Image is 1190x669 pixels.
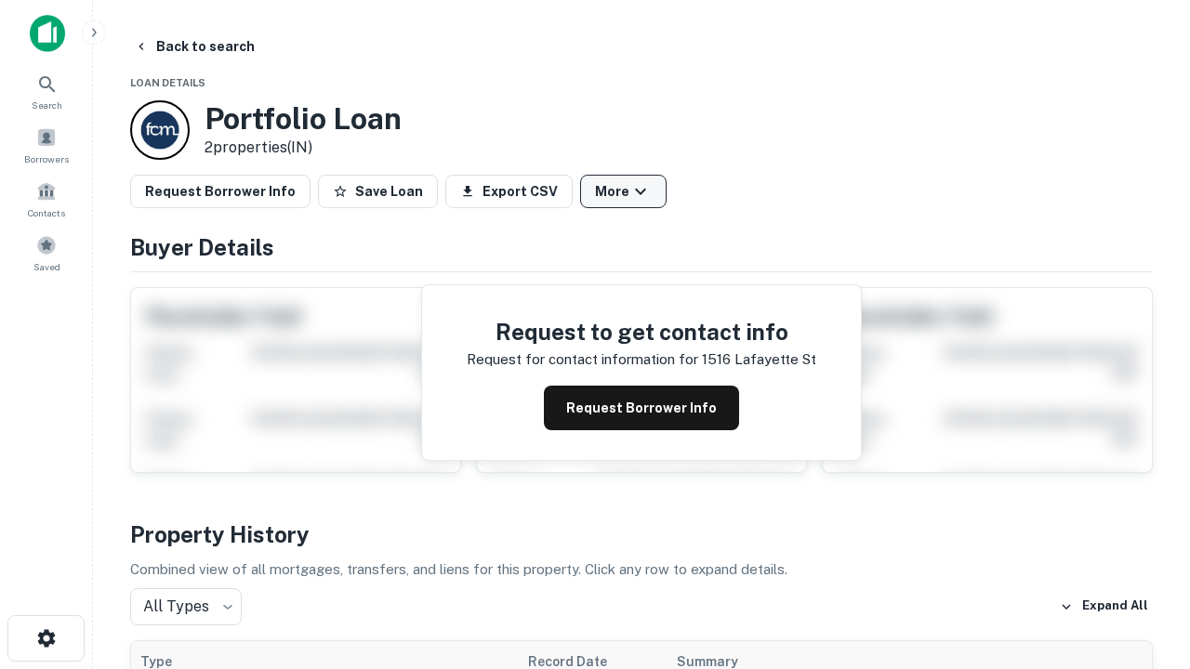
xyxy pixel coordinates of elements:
span: Contacts [28,205,65,220]
p: 2 properties (IN) [205,137,402,159]
a: Search [6,66,87,116]
button: Request Borrower Info [544,386,739,430]
button: Request Borrower Info [130,175,311,208]
a: Saved [6,228,87,278]
iframe: Chat Widget [1097,461,1190,550]
div: All Types [130,588,242,625]
a: Borrowers [6,120,87,170]
span: Borrowers [24,151,69,166]
span: Saved [33,259,60,274]
button: Export CSV [445,175,573,208]
button: Save Loan [318,175,438,208]
h4: Request to get contact info [467,315,816,348]
p: 1516 lafayette st [702,348,816,371]
span: Loan Details [130,77,205,88]
span: Search [32,98,62,112]
button: Back to search [126,30,262,63]
a: Contacts [6,174,87,224]
img: capitalize-icon.png [30,15,65,52]
h4: Buyer Details [130,230,1153,264]
h4: Property History [130,518,1153,551]
p: Combined view of all mortgages, transfers, and liens for this property. Click any row to expand d... [130,558,1153,581]
h3: Portfolio Loan [205,101,402,137]
p: Request for contact information for [467,348,698,371]
button: Expand All [1055,593,1153,621]
button: More [580,175,667,208]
